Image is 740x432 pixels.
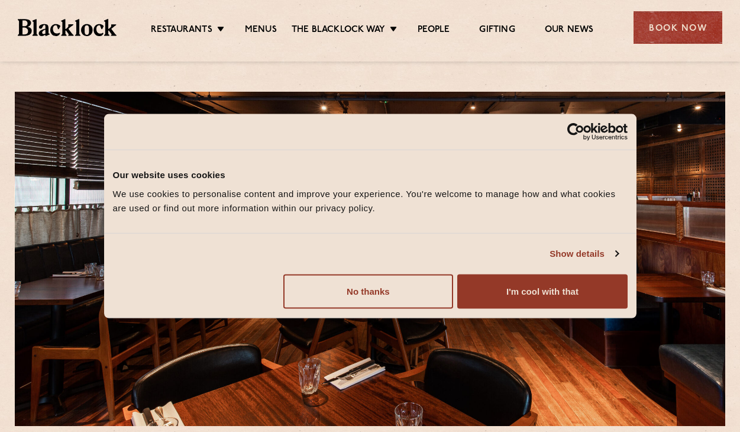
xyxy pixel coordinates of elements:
a: Show details [550,247,618,261]
a: Restaurants [151,24,212,37]
div: Book Now [634,11,722,44]
a: The Blacklock Way [292,24,385,37]
div: We use cookies to personalise content and improve your experience. You're welcome to manage how a... [113,186,628,215]
div: Our website uses cookies [113,168,628,182]
img: BL_Textured_Logo-footer-cropped.svg [18,19,117,36]
button: I'm cool with that [457,274,627,308]
a: People [418,24,450,37]
a: Usercentrics Cookiebot - opens in a new window [524,123,628,141]
a: Our News [545,24,594,37]
button: No thanks [283,274,453,308]
a: Gifting [479,24,515,37]
a: Menus [245,24,277,37]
